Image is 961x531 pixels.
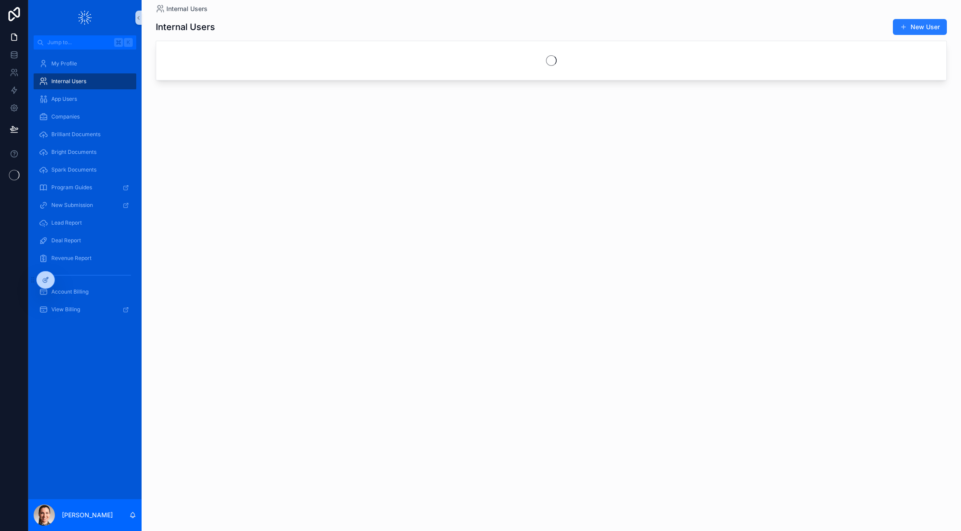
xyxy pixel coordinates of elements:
h1: Internal Users [156,21,215,33]
a: New Submission [34,197,136,213]
span: Lead Report [51,219,82,226]
span: View Billing [51,306,80,313]
img: App logo [78,11,92,25]
span: K [125,39,132,46]
span: Jump to... [47,39,111,46]
span: Deal Report [51,237,81,244]
a: Internal Users [156,4,208,13]
a: Lead Report [34,215,136,231]
span: My Profile [51,60,77,67]
button: Jump to...K [34,35,136,50]
a: Bright Documents [34,144,136,160]
span: Brilliant Documents [51,131,100,138]
a: Spark Documents [34,162,136,178]
a: My Profile [34,56,136,72]
span: Bright Documents [51,149,96,156]
span: New Submission [51,202,93,209]
span: App Users [51,96,77,103]
a: Account Billing [34,284,136,300]
a: App Users [34,91,136,107]
span: Account Billing [51,288,88,295]
span: Internal Users [51,78,86,85]
span: Companies [51,113,80,120]
span: Program Guides [51,184,92,191]
a: View Billing [34,302,136,317]
a: Internal Users [34,73,136,89]
span: Internal Users [166,4,208,13]
span: Spark Documents [51,166,96,173]
a: Brilliant Documents [34,126,136,142]
button: New User [893,19,947,35]
a: Companies [34,109,136,125]
span: Revenue Report [51,255,92,262]
a: Deal Report [34,233,136,248]
div: scrollable content [28,50,142,329]
p: [PERSON_NAME] [62,511,113,520]
a: Program Guides [34,180,136,195]
a: Revenue Report [34,250,136,266]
